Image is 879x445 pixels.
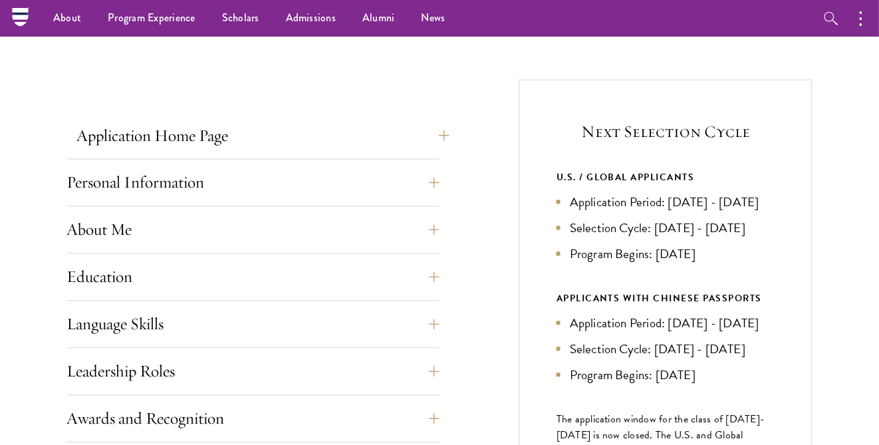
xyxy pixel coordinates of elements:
[557,193,775,212] li: Application Period: [DATE] - [DATE]
[66,403,439,435] button: Awards and Recognition
[66,214,439,246] button: About Me
[66,356,439,388] button: Leadership Roles
[557,366,775,385] li: Program Begins: [DATE]
[557,170,775,186] div: U.S. / GLOBAL APPLICANTS
[66,167,439,199] button: Personal Information
[66,309,439,341] button: Language Skills
[66,261,439,293] button: Education
[557,245,775,264] li: Program Begins: [DATE]
[557,291,775,307] div: APPLICANTS WITH CHINESE PASSPORTS
[76,120,449,152] button: Application Home Page
[557,314,775,333] li: Application Period: [DATE] - [DATE]
[557,219,775,238] li: Selection Cycle: [DATE] - [DATE]
[557,120,775,143] h5: Next Selection Cycle
[557,340,775,359] li: Selection Cycle: [DATE] - [DATE]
